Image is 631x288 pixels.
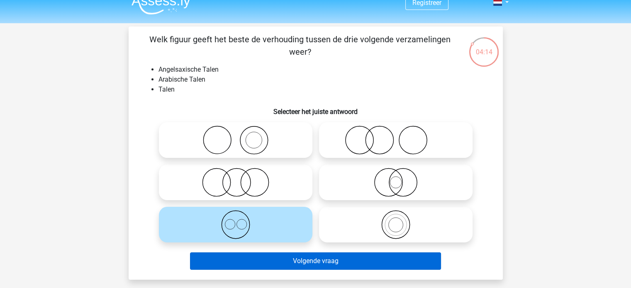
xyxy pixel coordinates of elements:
[158,75,490,85] li: Arabische Talen
[142,33,458,58] p: Welk figuur geeft het beste de verhouding tussen de drie volgende verzamelingen weer?
[158,85,490,94] li: Talen
[468,36,499,57] div: 04:14
[158,65,490,75] li: Angelsaxische Talen
[142,101,490,116] h6: Selecteer het juiste antwoord
[190,252,441,270] button: Volgende vraag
